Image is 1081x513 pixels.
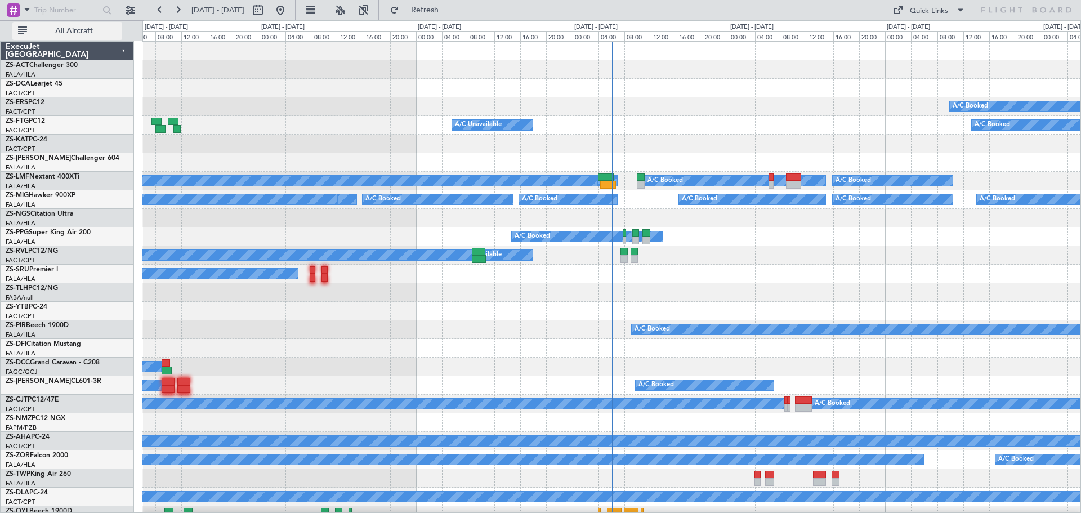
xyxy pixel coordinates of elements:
button: Refresh [385,1,452,19]
a: FALA/HLA [6,349,35,358]
div: 20:00 [1016,31,1042,41]
div: 12:00 [338,31,364,41]
span: ZS-ZOR [6,452,30,459]
div: 04:00 [598,31,624,41]
a: FALA/HLA [6,275,35,283]
span: ZS-DLA [6,489,29,496]
div: [DATE] - [DATE] [418,23,461,32]
a: FALA/HLA [6,479,35,488]
div: 20:00 [390,31,416,41]
span: ZS-RVL [6,248,28,255]
span: ZS-CJT [6,396,28,403]
div: 00:00 [729,31,754,41]
span: ZS-MIG [6,192,29,199]
a: ZS-DLAPC-24 [6,489,48,496]
div: A/C Unavailable [455,117,502,133]
div: 00:00 [260,31,285,41]
span: ZS-NMZ [6,415,32,422]
a: ZS-LMFNextant 400XTi [6,173,79,180]
a: ZS-SRUPremier I [6,266,58,273]
a: FACT/CPT [6,498,35,506]
div: 08:00 [312,31,338,41]
a: FACT/CPT [6,442,35,450]
a: FALA/HLA [6,200,35,209]
a: ZS-RVLPC12/NG [6,248,58,255]
span: ZS-PIR [6,322,26,329]
div: A/C Booked [522,191,557,208]
a: ZS-AHAPC-24 [6,434,50,440]
a: ZS-NMZPC12 NGX [6,415,65,422]
button: All Aircraft [12,22,122,40]
span: ZS-DFI [6,341,26,347]
div: 04:00 [755,31,781,41]
span: ZS-[PERSON_NAME] [6,378,71,385]
div: A/C Booked [815,395,850,412]
a: ZS-TLHPC12/NG [6,285,58,292]
a: ZS-MIGHawker 900XP [6,192,75,199]
a: ZS-FTGPC12 [6,118,45,124]
span: ZS-PPG [6,229,29,236]
span: ZS-DCC [6,359,30,366]
div: [DATE] - [DATE] [887,23,930,32]
div: A/C Booked [647,172,683,189]
div: 00:00 [416,31,442,41]
span: ZS-[PERSON_NAME] [6,155,71,162]
div: 04:00 [911,31,937,41]
div: 16:00 [833,31,859,41]
div: A/C Booked [836,191,871,208]
div: A/C Booked [638,377,674,394]
div: A/C Booked [682,191,717,208]
span: Refresh [401,6,449,14]
div: A/C Booked [365,191,401,208]
div: A/C Booked [998,451,1034,468]
span: ZS-TLH [6,285,28,292]
span: [DATE] - [DATE] [191,5,244,15]
div: Quick Links [910,6,948,17]
a: ZS-DCALearjet 45 [6,81,62,87]
div: 08:00 [781,31,807,41]
div: [DATE] - [DATE] [145,23,188,32]
a: FAGC/GCJ [6,368,37,376]
div: 16:00 [520,31,546,41]
div: A/C Booked [515,228,550,245]
a: FALA/HLA [6,219,35,227]
div: A/C Booked [975,117,1010,133]
a: FACT/CPT [6,256,35,265]
div: A/C Booked [953,98,988,115]
a: ZS-YTBPC-24 [6,304,47,310]
div: 04:00 [285,31,311,41]
a: FACT/CPT [6,405,35,413]
a: ZS-ERSPC12 [6,99,44,106]
div: 16:00 [989,31,1015,41]
div: 08:00 [155,31,181,41]
div: 12:00 [181,31,207,41]
span: ZS-TWP [6,471,30,478]
a: FACT/CPT [6,312,35,320]
span: ZS-KAT [6,136,29,143]
div: [DATE] - [DATE] [261,23,305,32]
div: 12:00 [963,31,989,41]
div: 12:00 [651,31,677,41]
a: ZS-[PERSON_NAME]CL601-3R [6,378,101,385]
a: FALA/HLA [6,182,35,190]
span: ZS-ERS [6,99,28,106]
a: FALA/HLA [6,331,35,339]
div: 20:00 [234,31,260,41]
a: ZS-PIRBeech 1900D [6,322,69,329]
div: [DATE] - [DATE] [730,23,774,32]
a: FALA/HLA [6,70,35,79]
span: ZS-SRU [6,266,29,273]
div: 00:00 [1042,31,1067,41]
a: ZS-DFICitation Mustang [6,341,81,347]
div: 20:00 [546,31,572,41]
a: ZS-CJTPC12/47E [6,396,59,403]
div: 12:00 [807,31,833,41]
a: FAPM/PZB [6,423,37,432]
a: FALA/HLA [6,163,35,172]
div: 20:00 [859,31,885,41]
div: 12:00 [494,31,520,41]
div: [DATE] - [DATE] [574,23,618,32]
a: FACT/CPT [6,126,35,135]
span: ZS-ACT [6,62,29,69]
a: FALA/HLA [6,238,35,246]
